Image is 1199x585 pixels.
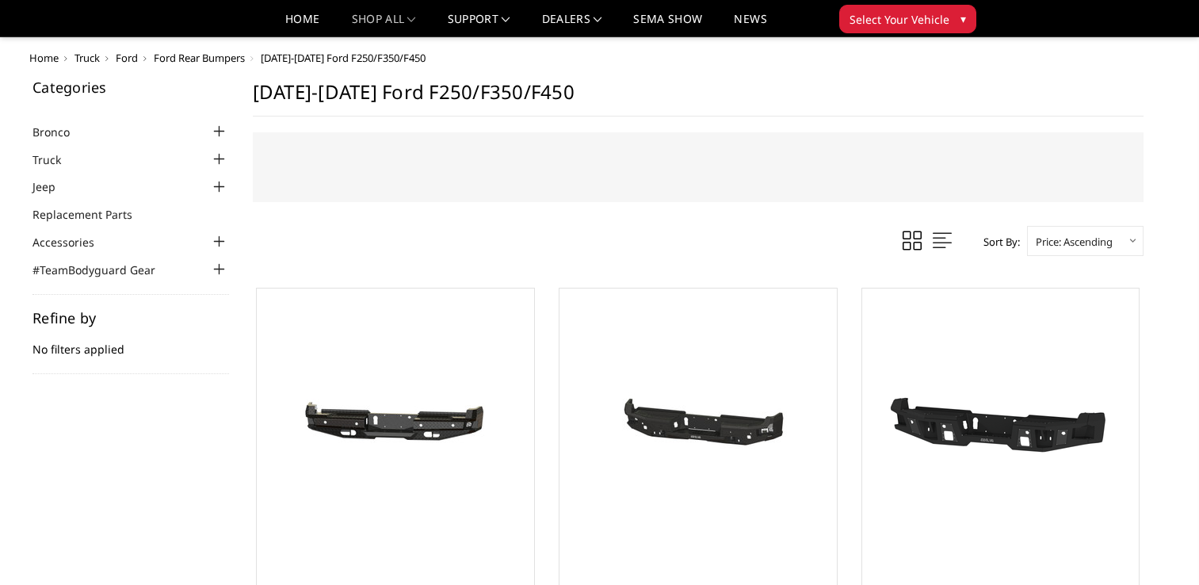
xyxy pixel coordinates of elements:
[32,311,229,325] h5: Refine by
[32,80,229,94] h5: Categories
[32,311,229,374] div: No filters applied
[542,13,602,36] a: Dealers
[839,5,976,33] button: Select Your Vehicle
[734,13,766,36] a: News
[448,13,510,36] a: Support
[32,124,90,140] a: Bronco
[261,292,530,562] a: 2023-2025 Ford F250-350-450 - FT Series - Rear Bumper
[352,13,416,36] a: shop all
[261,51,426,65] span: [DATE]-[DATE] Ford F250/F350/F450
[154,51,245,65] a: Ford Rear Bumpers
[850,11,949,28] span: Select Your Vehicle
[563,292,833,562] a: 2023-2025 Ford F250-350-450 - Freedom Series - Rear Bumper 2023-2025 Ford F250-350-450 - Freedom ...
[975,230,1020,254] label: Sort By:
[29,51,59,65] a: Home
[74,51,100,65] a: Truck
[873,356,1127,499] img: 2023-2025 Ford F250-350-450-A2 Series-Rear Bumper
[32,178,75,195] a: Jeep
[269,367,522,487] img: 2023-2025 Ford F250-350-450 - FT Series - Rear Bumper
[253,80,1144,117] h1: [DATE]-[DATE] Ford F250/F350/F450
[32,151,81,168] a: Truck
[32,206,152,223] a: Replacement Parts
[285,13,319,36] a: Home
[32,234,114,250] a: Accessories
[116,51,138,65] a: Ford
[960,10,966,27] span: ▾
[866,292,1136,562] a: 2023-2025 Ford F250-350-450-A2 Series-Rear Bumper 2023-2025 Ford F250-350-450-A2 Series-Rear Bumper
[633,13,702,36] a: SEMA Show
[32,262,175,278] a: #TeamBodyguard Gear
